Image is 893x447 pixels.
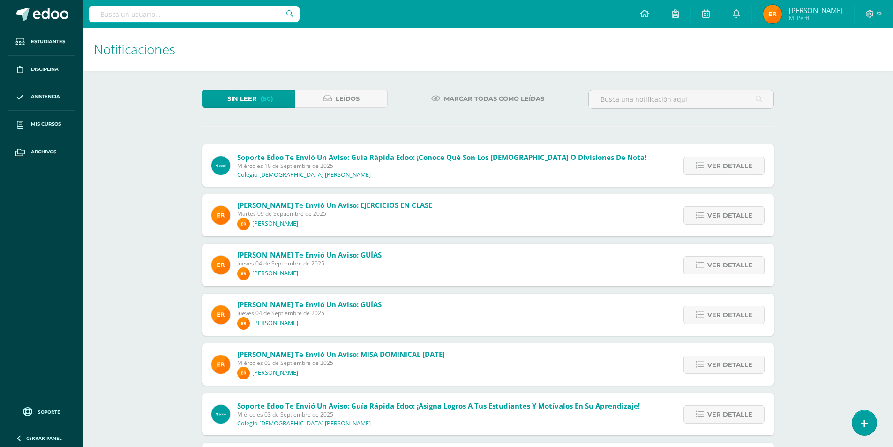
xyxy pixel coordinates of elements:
[211,156,230,175] img: 676617573f7bfa93b0300b4c1ae80bc1.png
[237,300,382,309] span: [PERSON_NAME] te envió un aviso: GUÍAS
[789,6,843,15] span: [PERSON_NAME]
[31,93,60,100] span: Asistencia
[237,367,250,379] img: a9278f9d88eb229036aa8d5e78b31be7.png
[707,306,752,324] span: Ver detalle
[252,319,298,327] p: [PERSON_NAME]
[26,435,62,441] span: Cerrar panel
[31,38,65,45] span: Estudiantes
[8,83,75,111] a: Asistencia
[252,270,298,277] p: [PERSON_NAME]
[11,405,71,417] a: Soporte
[707,356,752,373] span: Ver detalle
[295,90,388,108] a: Leídos
[211,206,230,225] img: 890e40971ad6f46e050b48f7f5834b7c.png
[202,90,295,108] a: Sin leer(50)
[707,257,752,274] span: Ver detalle
[707,406,752,423] span: Ver detalle
[589,90,773,108] input: Busca una notificación aquí
[237,152,646,162] span: Soporte Edoo te envió un aviso: Guía Rápida Edoo: ¡Conoce qué son los [DEMOGRAPHIC_DATA] o Divisi...
[237,317,250,330] img: a9278f9d88eb229036aa8d5e78b31be7.png
[336,90,360,107] span: Leídos
[237,410,640,418] span: Miércoles 03 de Septiembre de 2025
[31,66,59,73] span: Disciplina
[211,355,230,374] img: 890e40971ad6f46e050b48f7f5834b7c.png
[8,28,75,56] a: Estudiantes
[31,121,61,128] span: Mis cursos
[38,409,60,415] span: Soporte
[8,138,75,166] a: Archivos
[89,6,300,22] input: Busca un usuario...
[8,111,75,138] a: Mis cursos
[237,359,445,367] span: Miércoles 03 de Septiembre de 2025
[444,90,544,107] span: Marcar todas como leídas
[420,90,556,108] a: Marcar todas como leídas
[94,40,175,58] span: Notificaciones
[237,200,432,210] span: [PERSON_NAME] te envió un aviso: EJERCICIOS EN CLASE
[237,267,250,280] img: a9278f9d88eb229036aa8d5e78b31be7.png
[261,90,273,107] span: (50)
[707,207,752,224] span: Ver detalle
[237,250,382,259] span: [PERSON_NAME] te envió un aviso: GUÍAS
[211,405,230,424] img: 676617573f7bfa93b0300b4c1ae80bc1.png
[789,14,843,22] span: Mi Perfil
[252,220,298,227] p: [PERSON_NAME]
[763,5,782,23] img: b9e3894e7f16a561f6570e7c5a24956e.png
[707,157,752,174] span: Ver detalle
[237,162,646,170] span: Miércoles 10 de Septiembre de 2025
[211,256,230,274] img: 890e40971ad6f46e050b48f7f5834b7c.png
[237,171,371,179] p: Colegio [DEMOGRAPHIC_DATA] [PERSON_NAME]
[227,90,257,107] span: Sin leer
[31,148,56,156] span: Archivos
[237,210,432,218] span: Martes 09 de Septiembre de 2025
[211,305,230,324] img: 890e40971ad6f46e050b48f7f5834b7c.png
[237,309,382,317] span: Jueves 04 de Septiembre de 2025
[237,218,250,230] img: a9278f9d88eb229036aa8d5e78b31be7.png
[252,369,298,377] p: [PERSON_NAME]
[8,56,75,83] a: Disciplina
[237,349,445,359] span: [PERSON_NAME] te envió un aviso: MISA DOMINICAL [DATE]
[237,401,640,410] span: Soporte Edoo te envió un aviso: Guía Rápida Edoo: ¡Asigna Logros a tus Estudiantes y Motívalos en...
[237,259,382,267] span: Jueves 04 de Septiembre de 2025
[237,420,371,427] p: Colegio [DEMOGRAPHIC_DATA] [PERSON_NAME]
